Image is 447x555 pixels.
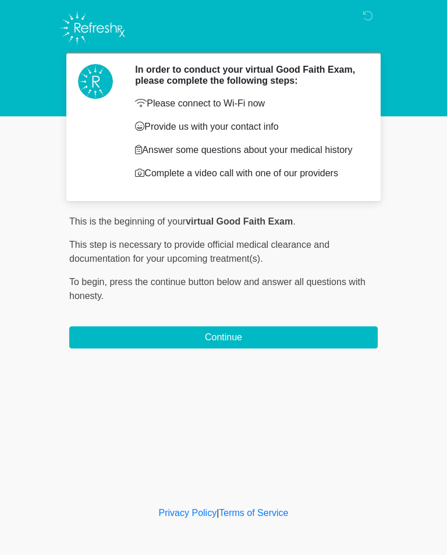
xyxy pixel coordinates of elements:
[217,508,219,518] a: |
[186,216,293,226] strong: virtual Good Faith Exam
[58,9,128,47] img: Refresh RX Logo
[135,97,360,111] p: Please connect to Wi-Fi now
[69,216,186,226] span: This is the beginning of your
[293,216,295,226] span: .
[69,277,109,287] span: To begin,
[135,166,360,180] p: Complete a video call with one of our providers
[135,64,360,86] h2: In order to conduct your virtual Good Faith Exam, please complete the following steps:
[135,120,360,134] p: Provide us with your contact info
[69,326,378,348] button: Continue
[78,64,113,99] img: Agent Avatar
[159,508,217,518] a: Privacy Policy
[135,143,360,157] p: Answer some questions about your medical history
[219,508,288,518] a: Terms of Service
[69,277,366,301] span: press the continue button below and answer all questions with honesty.
[69,240,329,264] span: This step is necessary to provide official medical clearance and documentation for your upcoming ...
